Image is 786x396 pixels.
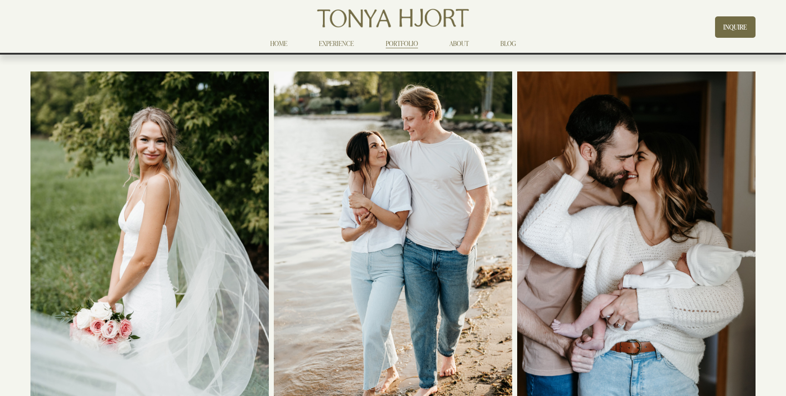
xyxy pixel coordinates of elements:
a: HOME [270,38,287,49]
a: PORTFOLIO [386,38,418,49]
img: Tonya Hjort [315,5,470,31]
a: EXPERIENCE [319,38,354,49]
a: INQUIRE [715,16,755,38]
a: ABOUT [449,38,469,49]
a: BLOG [500,38,516,49]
